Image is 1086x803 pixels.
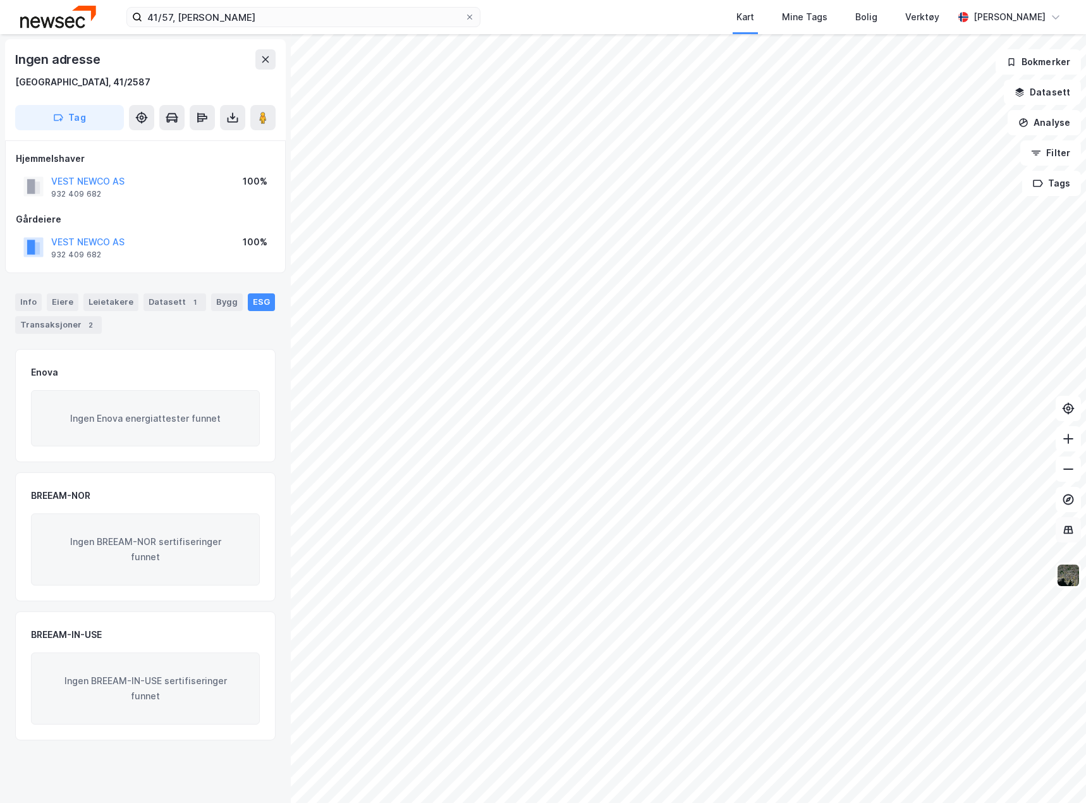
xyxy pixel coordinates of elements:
div: 100% [243,235,267,250]
div: 1 [188,296,201,309]
div: Mine Tags [782,9,827,25]
div: 932 409 682 [51,250,101,260]
div: Eiere [47,293,78,311]
div: Ingen Enova energiattester funnet [31,390,260,447]
div: 100% [243,174,267,189]
div: Transaksjoner [15,316,102,334]
div: Datasett [143,293,206,311]
button: Filter [1020,140,1081,166]
img: newsec-logo.f6e21ccffca1b3a03d2d.png [20,6,96,28]
div: Ingen BREEAM-NOR sertifiseringer funnet [31,513,260,585]
button: Tag [15,105,124,130]
div: Enova [31,365,58,380]
button: Bokmerker [996,49,1081,75]
div: 932 409 682 [51,189,101,199]
button: Datasett [1004,80,1081,105]
div: Gårdeiere [16,212,275,227]
div: Info [15,293,42,311]
div: Kontrollprogram for chat [1023,742,1086,803]
div: [PERSON_NAME] [973,9,1046,25]
div: Hjemmelshaver [16,151,275,166]
input: Søk på adresse, matrikkel, gårdeiere, leietakere eller personer [142,8,465,27]
div: Kart [736,9,754,25]
button: Analyse [1008,110,1081,135]
img: 9k= [1056,563,1080,587]
div: Ingen BREEAM-IN-USE sertifiseringer funnet [31,653,260,725]
div: BREEAM-IN-USE [31,627,102,642]
div: Ingen adresse [15,49,102,70]
iframe: Chat Widget [1023,742,1086,803]
div: Bygg [211,293,243,311]
div: [GEOGRAPHIC_DATA], 41/2587 [15,75,150,90]
div: ESG [248,293,275,311]
div: 2 [84,319,97,331]
div: Bolig [855,9,877,25]
button: Tags [1022,171,1081,196]
div: Leietakere [83,293,138,311]
div: Verktøy [905,9,939,25]
div: BREEAM-NOR [31,488,90,503]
